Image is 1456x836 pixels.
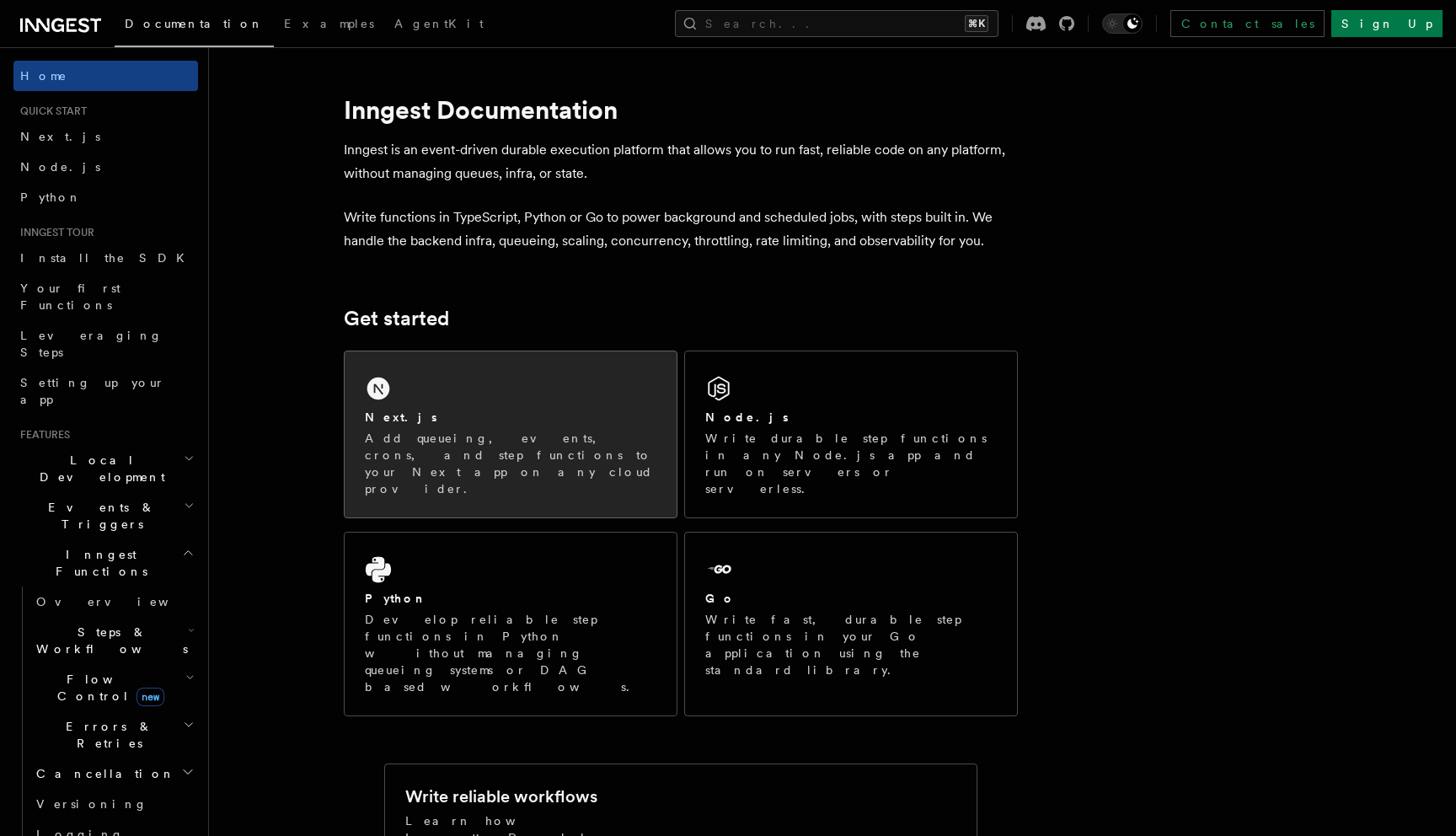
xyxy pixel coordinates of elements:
[344,351,677,518] a: Next.jsAdd queueing, events, crons, and step functions to your Next app on any cloud provider.
[20,281,120,312] span: Your first Functions
[13,499,184,533] span: Events & Triggers
[675,10,998,37] button: Search...⌘K
[29,765,175,782] span: Cancellation
[344,206,1018,253] p: Write functions in TypeScript, Python or Go to power background and scheduled jobs, with steps bu...
[13,452,184,485] span: Local Development
[684,351,1018,518] a: Node.jsWrite durable step functions in any Node.js app and run on servers or serverless.
[274,5,384,46] a: Examples
[20,376,165,406] span: Setting up your app
[365,590,427,607] h2: Python
[13,121,198,152] a: Next.js
[365,611,656,695] p: Develop reliable step functions in Python without managing queueing systems or DAG based workflows.
[13,546,182,580] span: Inngest Functions
[115,5,274,47] a: Documentation
[1170,10,1325,37] a: Contact sales
[684,532,1018,716] a: GoWrite fast, durable step functions in your Go application using the standard library.
[29,711,198,758] button: Errors & Retries
[965,15,988,32] kbd: ⌘K
[36,595,210,608] span: Overview
[20,329,163,359] span: Leveraging Steps
[29,617,198,664] button: Steps & Workflows
[29,664,198,711] button: Flow Controlnew
[20,160,100,174] span: Node.js
[13,428,70,442] span: Features
[13,152,198,182] a: Node.js
[29,758,198,789] button: Cancellation
[384,5,494,46] a: AgentKit
[20,67,67,84] span: Home
[344,532,677,716] a: PythonDevelop reliable step functions in Python without managing queueing systems or DAG based wo...
[13,320,198,367] a: Leveraging Steps
[705,430,997,497] p: Write durable step functions in any Node.js app and run on servers or serverless.
[344,307,449,330] a: Get started
[13,367,198,415] a: Setting up your app
[394,17,484,30] span: AgentKit
[1102,13,1143,34] button: Toggle dark mode
[13,104,87,118] span: Quick start
[20,190,82,204] span: Python
[13,226,94,239] span: Inngest tour
[29,789,198,819] a: Versioning
[13,539,198,587] button: Inngest Functions
[29,671,185,705] span: Flow Control
[36,797,147,811] span: Versioning
[365,409,437,426] h2: Next.js
[29,624,188,657] span: Steps & Workflows
[344,94,1018,125] h1: Inngest Documentation
[13,182,198,212] a: Python
[1331,10,1443,37] a: Sign Up
[365,430,656,497] p: Add queueing, events, crons, and step functions to your Next app on any cloud provider.
[13,61,198,91] a: Home
[13,273,198,320] a: Your first Functions
[29,718,183,752] span: Errors & Retries
[705,409,789,426] h2: Node.js
[29,587,198,617] a: Overview
[20,130,100,143] span: Next.js
[20,251,195,265] span: Install the SDK
[125,17,264,30] span: Documentation
[705,611,997,678] p: Write fast, durable step functions in your Go application using the standard library.
[344,138,1018,185] p: Inngest is an event-driven durable execution platform that allows you to run fast, reliable code ...
[13,445,198,492] button: Local Development
[405,785,597,808] h2: Write reliable workflows
[13,492,198,539] button: Events & Triggers
[136,688,164,706] span: new
[705,590,736,607] h2: Go
[13,243,198,273] a: Install the SDK
[284,17,374,30] span: Examples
